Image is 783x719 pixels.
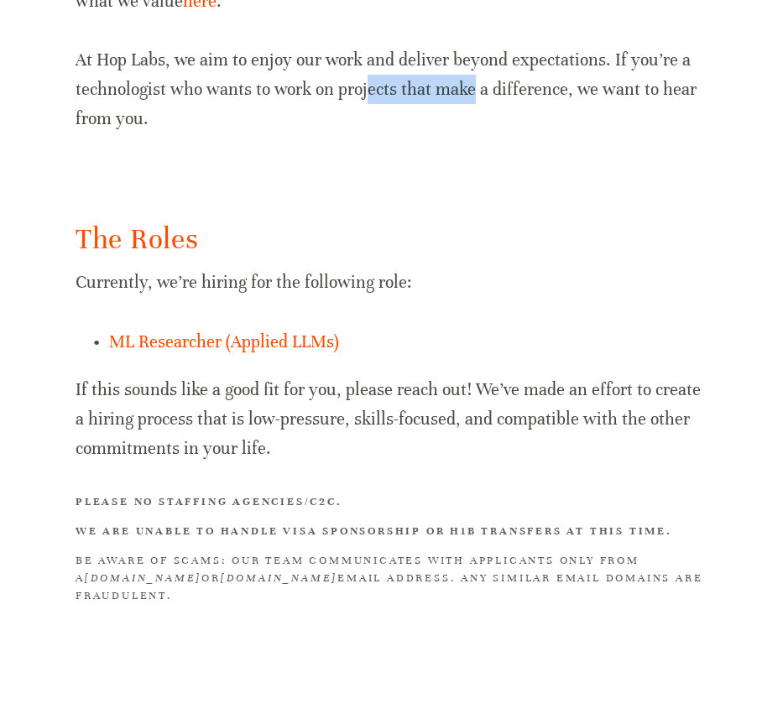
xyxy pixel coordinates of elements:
[76,375,707,464] p: If this sounds like a good fit for you, please reach out! We’ve made an effort to create a hiring...
[76,220,707,259] h2: The Roles
[109,331,339,352] a: ML Researcher (Applied LLMs)
[76,552,707,605] h3: BE AWARE OF SCAMS: Our team communicates with applicants only from a or email address. Any simila...
[76,495,342,508] strong: Please no staffing agencies/C2C.
[85,571,201,585] em: [DOMAIN_NAME]
[221,571,337,585] em: [DOMAIN_NAME]
[76,524,672,538] strong: We are unable to handle visa sponsorship or H1B transfers at this time.
[76,45,707,134] p: At Hop Labs, we aim to enjoy our work and deliver beyond expectations. If you’re a technologist w...
[76,268,707,297] p: Currently, we’re hiring for the following role:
